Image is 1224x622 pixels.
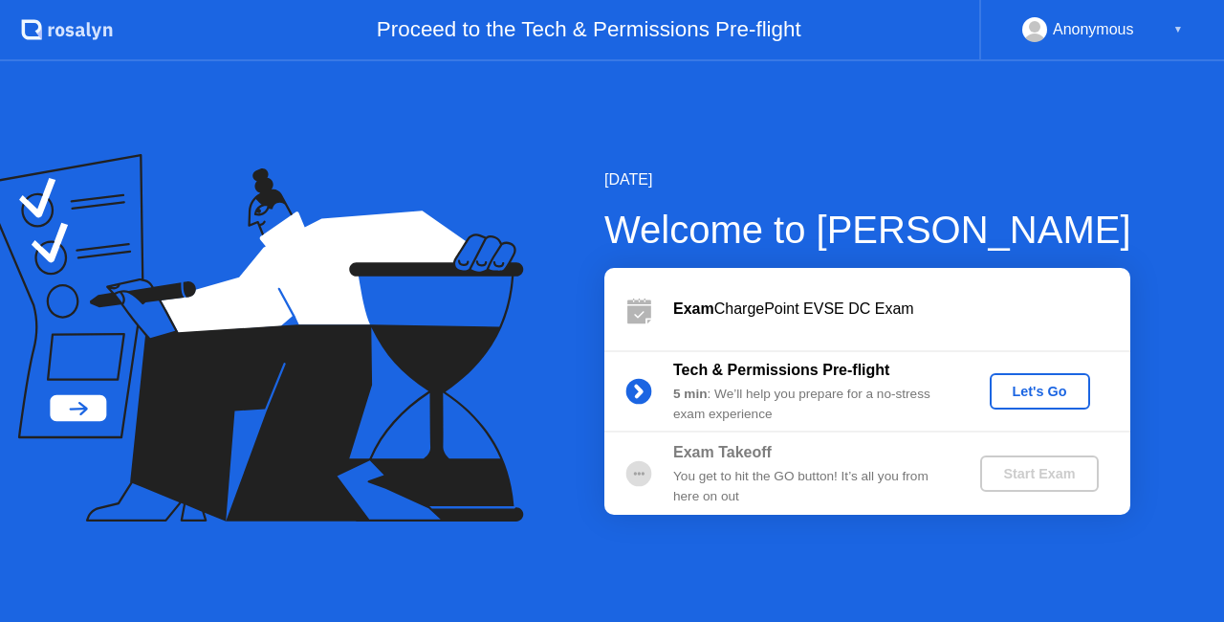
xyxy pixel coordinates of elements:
b: 5 min [673,387,708,401]
div: ▼ [1173,17,1183,42]
div: You get to hit the GO button! It’s all you from here on out [673,467,949,506]
div: ChargePoint EVSE DC Exam [673,298,1130,321]
b: Exam Takeoff [673,444,772,460]
div: [DATE] [604,168,1131,191]
div: Welcome to [PERSON_NAME] [604,201,1131,258]
b: Exam [673,300,714,317]
div: : We’ll help you prepare for a no-stress exam experience [673,385,949,424]
div: Anonymous [1053,17,1134,42]
button: Start Exam [980,455,1098,492]
button: Let's Go [990,373,1090,410]
b: Tech & Permissions Pre-flight [673,362,889,378]
div: Let's Go [997,384,1082,399]
div: Start Exam [988,466,1090,481]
